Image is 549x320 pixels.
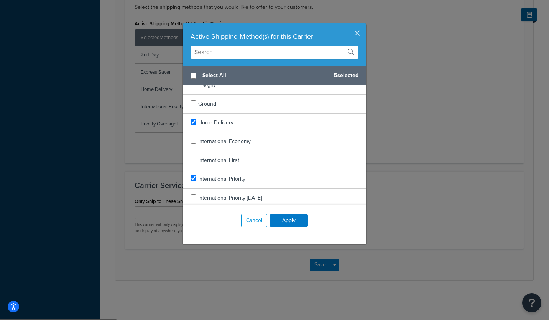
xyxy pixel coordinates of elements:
[191,46,358,59] input: Search
[202,70,328,81] span: Select All
[183,66,366,85] div: 5 selected
[198,194,262,202] span: International Priority [DATE]
[198,100,216,108] span: Ground
[191,31,358,42] div: Active Shipping Method(s) for this Carrier
[198,175,245,183] span: International Priority
[198,156,239,164] span: International First
[241,214,267,227] button: Cancel
[270,214,308,227] button: Apply
[198,137,251,145] span: International Economy
[198,119,233,127] span: Home Delivery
